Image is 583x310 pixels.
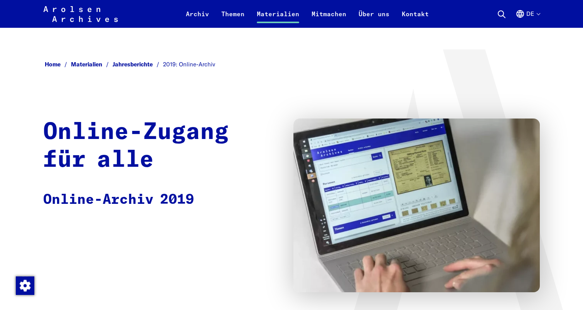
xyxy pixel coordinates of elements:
a: Materialien [251,9,305,28]
a: Kontakt [396,9,435,28]
nav: Primär [180,5,435,23]
button: Deutsch, Sprachauswahl [516,9,540,28]
span: 2019: Online-Archiv [163,61,215,68]
a: Über uns [352,9,396,28]
a: Themen [215,9,251,28]
img: Change consent [16,276,34,295]
h1: Online-Zugang für alle [43,119,229,174]
a: Jahresberichte [113,61,163,68]
p: Online-Archiv 2019 [43,190,194,210]
nav: Breadcrumb [43,59,540,71]
a: Materialien [71,61,113,68]
a: Archiv [180,9,215,28]
a: Home [45,61,71,68]
a: Mitmachen [305,9,352,28]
